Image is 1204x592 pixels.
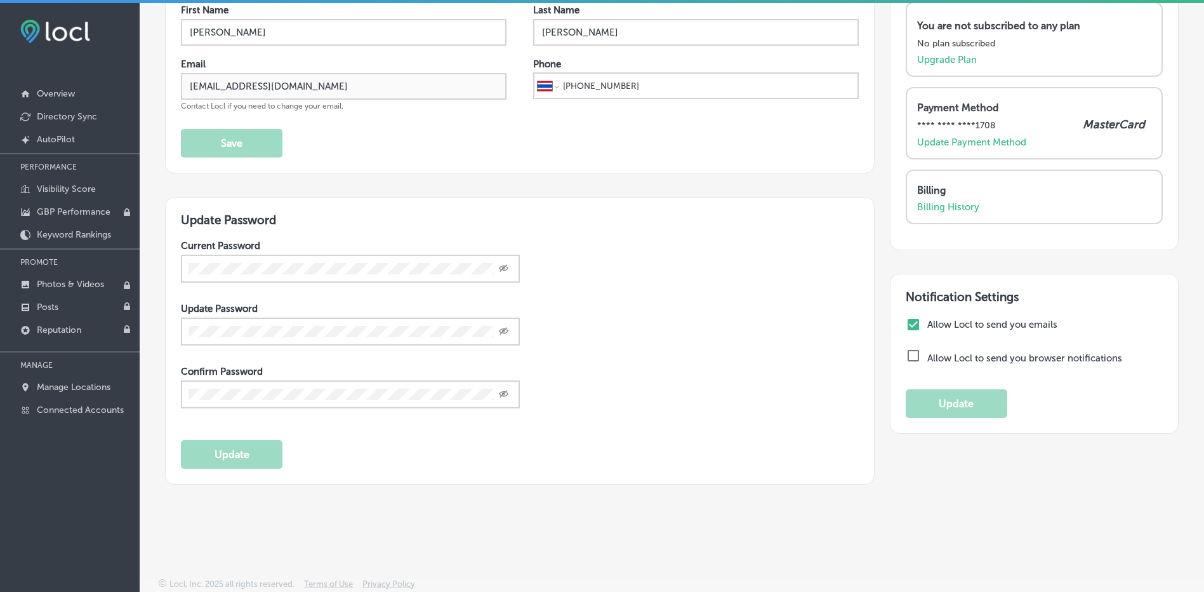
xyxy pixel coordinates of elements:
label: Current Password [181,240,260,252]
label: Last Name [533,4,579,16]
input: Enter Last Name [533,19,859,46]
span: Toggle password visibility [499,263,509,274]
label: First Name [181,4,228,16]
h3: Update Password [181,213,859,227]
p: MasterCard [1083,118,1145,131]
p: Locl, Inc. 2025 all rights reserved. [169,579,294,589]
img: fda3e92497d09a02dc62c9cd864e3231.png [20,20,90,43]
label: Phone [533,58,561,70]
p: Overview [37,88,75,99]
a: Upgrade Plan [917,54,977,65]
input: Phone number [562,74,854,98]
span: Toggle password visibility [499,389,509,400]
label: Allow Locl to send you browser notifications [927,353,1122,364]
p: You are not subscribed to any plan [917,20,1080,32]
a: Update Payment Method [917,137,1026,148]
label: Confirm Password [181,366,263,377]
input: Enter Email [181,73,506,100]
p: GBP Performance [37,206,110,217]
label: Update Password [181,303,258,314]
span: Contact Locl if you need to change your email. [181,102,343,111]
p: Manage Locations [37,382,110,393]
p: Visibility Score [37,184,96,194]
button: Update [181,440,282,469]
p: Photos & Videos [37,279,104,290]
p: No plan subscribed [917,38,995,49]
label: Email [181,58,206,70]
p: Posts [37,302,58,313]
button: Update [906,389,1007,418]
label: Allow Locl to send you emails [927,319,1160,330]
p: Payment Method [917,102,1145,114]
p: Connected Accounts [37,405,124,415]
span: Toggle password visibility [499,326,509,337]
p: Directory Sync [37,111,97,122]
input: Enter First Name [181,19,506,46]
h3: Notification Settings [906,290,1163,304]
p: Billing [917,184,1145,196]
a: Billing History [917,201,979,213]
button: Save [181,129,282,158]
p: Reputation [37,325,81,335]
p: AutoPilot [37,134,75,145]
p: Keyword Rankings [37,229,111,240]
